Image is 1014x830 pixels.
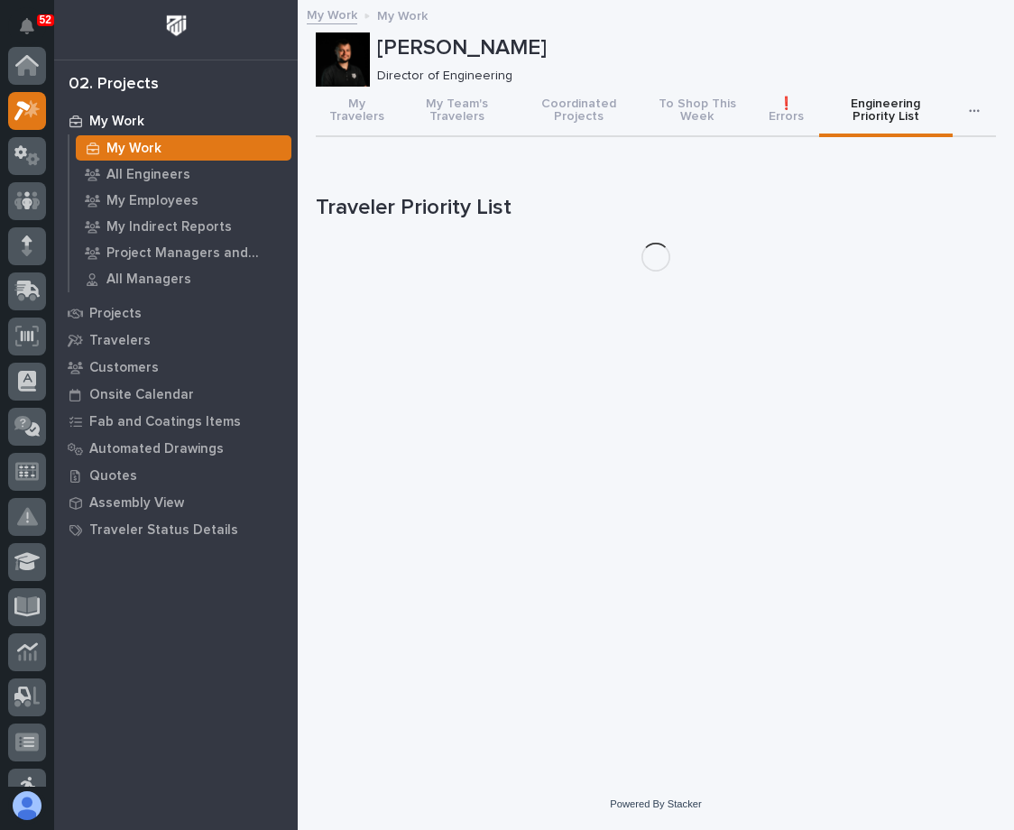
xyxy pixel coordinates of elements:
p: Traveler Status Details [89,522,238,539]
p: Automated Drawings [89,441,224,457]
a: Travelers [54,327,298,354]
a: Customers [54,354,298,381]
p: My Indirect Reports [106,219,232,235]
a: My Work [54,107,298,134]
a: Quotes [54,462,298,489]
p: Quotes [89,468,137,484]
a: Project Managers and Engineers [69,240,298,265]
a: All Engineers [69,161,298,187]
div: Notifications52 [23,18,46,47]
p: Project Managers and Engineers [106,245,284,262]
button: users-avatar [8,787,46,825]
p: Director of Engineering [377,69,982,84]
a: My Work [69,135,298,161]
a: Projects [54,300,298,327]
a: Traveler Status Details [54,516,298,543]
h1: Traveler Priority List [316,195,996,221]
img: Workspace Logo [160,9,193,42]
a: All Managers [69,266,298,291]
a: Assembly View [54,489,298,516]
p: [PERSON_NAME] [377,35,989,61]
button: Coordinated Projects [516,87,641,137]
p: Travelers [89,333,151,349]
a: My Work [307,4,357,24]
p: Onsite Calendar [89,387,194,403]
p: My Work [89,114,144,130]
div: 02. Projects [69,75,159,95]
a: Powered By Stacker [610,798,701,809]
button: To Shop This Week [641,87,754,137]
p: Fab and Coatings Items [89,414,241,430]
p: My Employees [106,193,198,209]
a: Onsite Calendar [54,381,298,408]
p: My Work [377,5,428,24]
p: 52 [40,14,51,26]
button: Notifications [8,7,46,45]
a: Fab and Coatings Items [54,408,298,435]
p: All Engineers [106,167,190,183]
a: My Indirect Reports [69,214,298,239]
a: My Employees [69,188,298,213]
button: My Travelers [316,87,398,137]
button: Engineering Priority List [819,87,953,137]
p: Projects [89,306,142,322]
p: Customers [89,360,159,376]
a: Automated Drawings [54,435,298,462]
button: My Team's Travelers [398,87,516,137]
p: Assembly View [89,495,184,512]
button: ❗ Errors [754,87,819,137]
p: All Managers [106,272,191,288]
p: My Work [106,141,161,157]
